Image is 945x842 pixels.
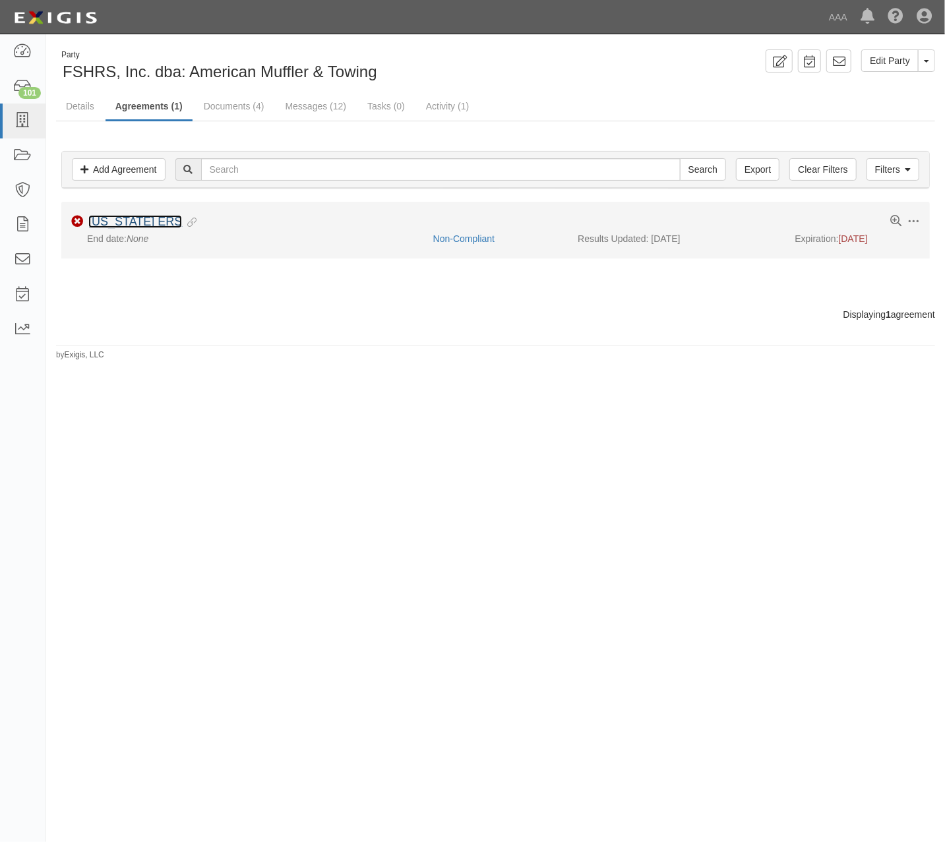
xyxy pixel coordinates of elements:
[795,232,921,245] div: Expiration:
[839,233,868,244] span: [DATE]
[886,309,891,320] b: 1
[71,232,423,245] div: End date:
[680,158,726,181] input: Search
[357,93,415,119] a: Tasks (0)
[736,158,779,181] a: Export
[61,49,377,61] div: Party
[106,93,193,121] a: Agreements (1)
[890,216,901,227] a: View results summary
[867,158,919,181] a: Filters
[56,93,104,119] a: Details
[822,4,854,30] a: AAA
[63,63,377,80] span: FSHRS, Inc. dba: American Muffler & Towing
[194,93,274,119] a: Documents (4)
[65,350,104,359] a: Exigis, LLC
[888,9,903,25] i: Help Center - Complianz
[10,6,101,30] img: logo-5460c22ac91f19d4615b14bd174203de0afe785f0fc80cf4dbbc73dc1793850b.png
[88,215,182,228] a: [US_STATE] ERS
[72,158,166,181] a: Add Agreement
[276,93,357,119] a: Messages (12)
[182,218,197,227] i: Evidence Linked
[46,308,945,321] div: Displaying agreement
[201,158,681,181] input: Search
[578,232,775,245] div: Results Updated: [DATE]
[416,93,479,119] a: Activity (1)
[56,49,486,83] div: FSHRS, Inc. dba: American Muffler & Towing
[88,215,197,229] div: New Mexico ERS
[127,233,148,244] em: None
[861,49,919,72] a: Edit Party
[789,158,856,181] a: Clear Filters
[56,349,104,361] small: by
[18,87,41,99] div: 101
[71,216,83,227] i: Non-Compliant
[433,233,495,244] a: Non-Compliant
